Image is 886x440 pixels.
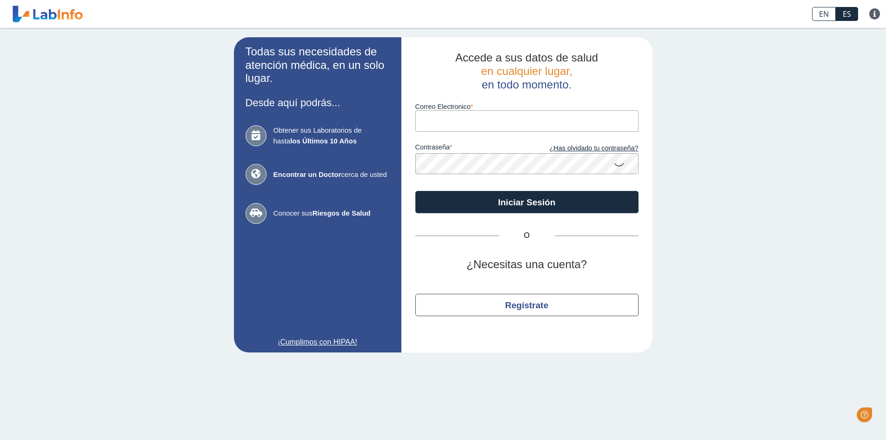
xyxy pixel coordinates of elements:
[273,125,390,146] span: Obtener sus Laboratorios de hasta
[273,170,341,178] b: Encontrar un Doctor
[415,191,639,213] button: Iniciar Sesión
[455,51,598,64] span: Accede a sus datos de salud
[415,294,639,316] button: Regístrate
[482,78,572,91] span: en todo momento.
[499,230,555,241] span: O
[415,143,527,154] label: contraseña
[246,97,390,108] h3: Desde aquí podrás...
[273,169,390,180] span: cerca de usted
[273,208,390,219] span: Conocer sus
[812,7,836,21] a: EN
[415,258,639,271] h2: ¿Necesitas una cuenta?
[415,103,639,110] label: Correo Electronico
[803,404,876,430] iframe: Help widget launcher
[481,65,572,77] span: en cualquier lugar,
[836,7,858,21] a: ES
[313,209,371,217] b: Riesgos de Salud
[246,45,390,85] h2: Todas sus necesidades de atención médica, en un solo lugar.
[290,137,357,145] b: los Últimos 10 Años
[246,337,390,348] a: ¡Cumplimos con HIPAA!
[527,143,639,154] a: ¿Has olvidado tu contraseña?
